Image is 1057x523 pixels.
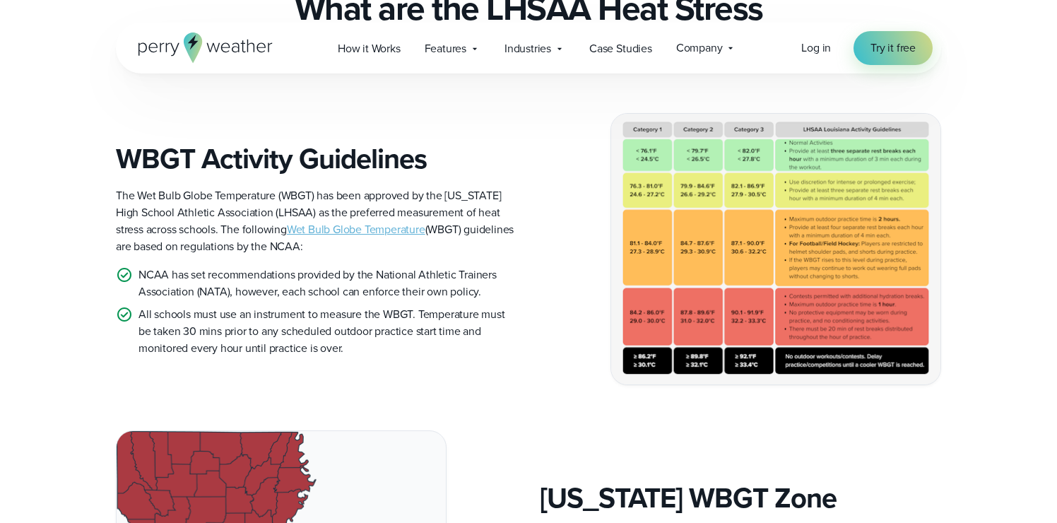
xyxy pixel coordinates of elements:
span: Company [676,40,723,57]
a: Try it free [854,31,933,65]
a: Wet Bulb Globe Temperature [287,221,425,237]
h3: WBGT Activity Guidelines [116,142,517,176]
span: Industries [504,40,551,57]
span: Log in [801,40,831,56]
img: Louisiana WBGT [611,114,940,384]
span: Case Studies [589,40,652,57]
p: The Wet Bulb Globe Temperature (WBGT) has been approved by the [US_STATE] High School Athletic As... [116,187,517,255]
p: NCAA has set recommendations provided by the National Athletic Trainers Association (NATA), howev... [138,266,517,300]
span: Try it free [870,40,916,57]
p: All schools must use an instrument to measure the WBGT. Temperature must be taken 30 mins prior t... [138,306,517,357]
a: Log in [801,40,831,57]
a: Case Studies [577,34,664,63]
span: How it Works [338,40,401,57]
h3: [US_STATE] WBGT Zone [540,481,941,515]
span: Features [425,40,466,57]
a: How it Works [326,34,413,63]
